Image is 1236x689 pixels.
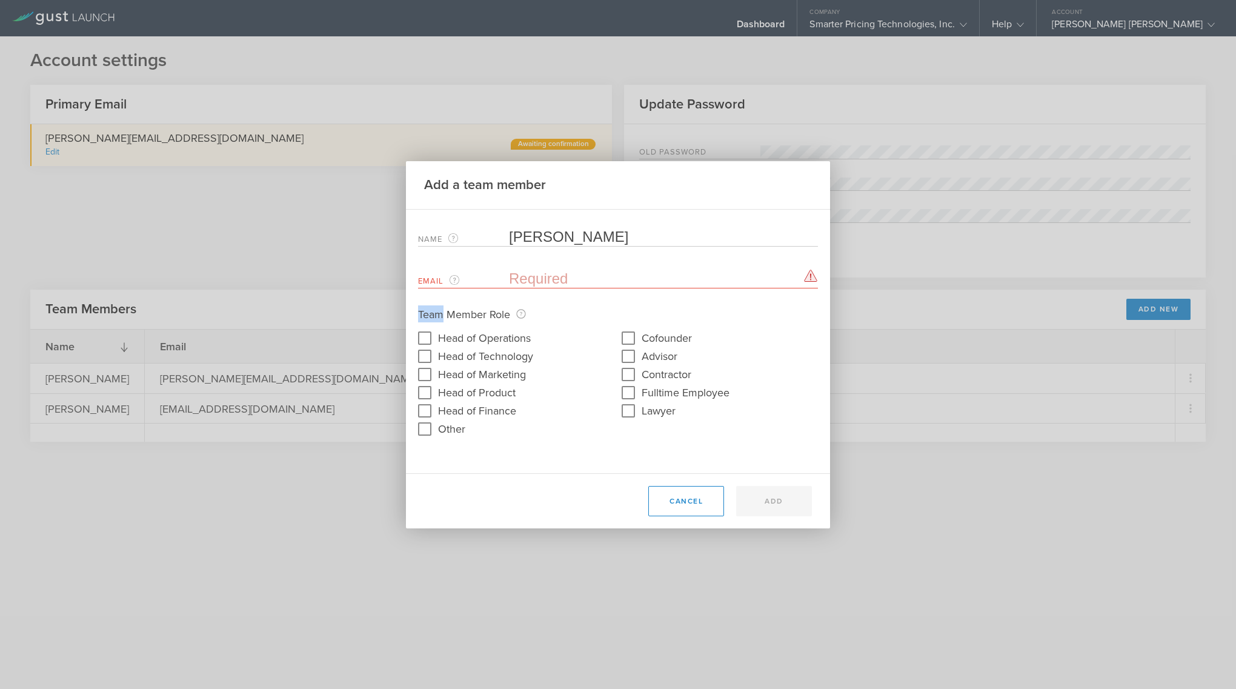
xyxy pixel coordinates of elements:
label: Other [438,419,465,437]
button: Cancel [648,486,724,516]
label: Contractor [642,365,691,382]
label: Advisor [642,347,677,364]
label: Cofounder [642,328,692,346]
input: Required [509,228,818,246]
label: Head of Operations [438,328,531,346]
p: Team Member Role [418,305,818,322]
label: Fulltime Employee [642,383,729,401]
h2: Add a team member [424,176,546,194]
label: Head of Product [438,383,516,401]
label: Head of Finance [438,401,516,419]
label: Name [418,232,509,246]
label: Lawyer [642,401,676,419]
input: Required [509,270,812,288]
label: Head of Technology [438,347,533,364]
label: Head of Marketing [438,365,526,382]
label: Email [418,274,509,288]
